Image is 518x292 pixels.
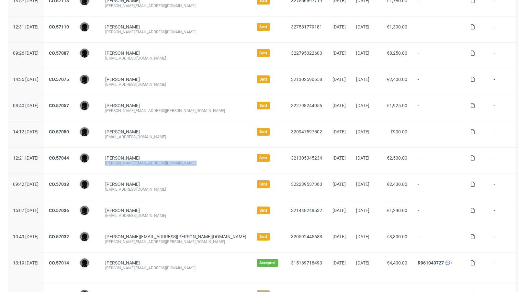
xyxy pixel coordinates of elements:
span: 15:07 [DATE] [13,208,39,213]
img: Dawid Urbanowicz [80,49,89,58]
span: [DATE] [332,77,346,82]
div: [PERSON_NAME][EMAIL_ADDRESS][DOMAIN_NAME] [105,29,246,35]
span: €2,430.00 [387,182,407,187]
span: €4,400.00 [387,260,407,265]
span: Sent [259,208,267,213]
span: - [494,77,518,87]
a: CO.57057 [49,103,69,108]
span: [DATE] [332,208,346,213]
div: [PERSON_NAME][EMAIL_ADDRESS][DOMAIN_NAME] [105,265,246,271]
a: 320947597502 [291,129,322,134]
span: - [494,260,518,276]
img: Dawid Urbanowicz [80,75,89,84]
a: CO.57050 [49,129,69,134]
a: 321305345234 [291,155,322,161]
a: [PERSON_NAME] [105,51,140,56]
span: Sent [259,234,267,239]
span: Sent [259,24,267,29]
span: Sent [259,182,267,187]
span: €1,300.00 [387,24,407,29]
a: [PERSON_NAME] [105,77,140,82]
span: €8,250.00 [387,51,407,56]
a: CO.57075 [49,77,69,82]
div: [PERSON_NAME][EMAIL_ADDRESS][DOMAIN_NAME] [105,3,246,8]
a: [PERSON_NAME] [105,208,140,213]
img: Dawid Urbanowicz [80,22,89,31]
a: CO.57036 [49,208,69,213]
span: [DATE] [332,24,346,29]
span: €2,400.00 [387,77,407,82]
span: - [418,155,460,166]
span: 09:42 [DATE] [13,182,39,187]
span: Accepted [259,260,276,265]
a: 327581779181 [291,24,322,29]
span: €1,290.00 [387,208,407,213]
a: CO.57044 [49,155,69,161]
span: - [494,103,518,113]
span: - [494,182,518,192]
span: - [418,77,460,87]
a: 315169718493 [291,260,322,265]
a: CO.57087 [49,51,69,56]
span: - [418,103,460,113]
a: CO.57014 [49,260,69,265]
img: Dawid Urbanowicz [80,180,89,189]
div: [EMAIL_ADDRESS][DOMAIN_NAME] [105,213,246,218]
div: [PERSON_NAME][EMAIL_ADDRESS][PERSON_NAME][DOMAIN_NAME] [105,239,246,244]
a: 321448248532 [291,208,322,213]
span: €3,800.00 [387,234,407,239]
div: [EMAIL_ADDRESS][DOMAIN_NAME] [105,82,246,87]
img: Dawid Urbanowicz [80,153,89,163]
span: - [418,234,460,244]
span: - [418,182,460,192]
span: - [418,208,460,218]
span: [DATE] [356,129,369,134]
span: - [494,24,518,35]
img: Dawid Urbanowicz [80,101,89,110]
span: [DATE] [332,182,346,187]
span: Sent [259,155,267,161]
a: 1 [444,260,453,265]
span: [DATE] [356,77,369,82]
div: [EMAIL_ADDRESS][DOMAIN_NAME] [105,187,246,192]
span: [DATE] [356,24,369,29]
span: - [418,51,460,61]
span: - [494,129,518,140]
span: [DATE] [356,155,369,161]
span: 12:31 [DATE] [13,24,39,29]
a: CO.57038 [49,182,69,187]
a: 322239537360 [291,182,322,187]
div: [PERSON_NAME][EMAIL_ADDRESS][PERSON_NAME][DOMAIN_NAME] [105,108,246,113]
span: Sent [259,103,267,108]
span: 14:35 [DATE] [13,77,39,82]
span: - [494,234,518,244]
img: Dawid Urbanowicz [80,258,89,267]
div: [EMAIL_ADDRESS][DOMAIN_NAME] [105,56,246,61]
span: [DATE] [356,208,369,213]
a: 321302590658 [291,77,322,82]
span: [PERSON_NAME][EMAIL_ADDRESS][PERSON_NAME][DOMAIN_NAME] [105,234,246,239]
span: 14:12 [DATE] [13,129,39,134]
img: Dawid Urbanowicz [80,232,89,241]
a: [PERSON_NAME] [105,260,140,265]
span: Sent [259,77,267,82]
span: €900.00 [390,129,407,134]
span: [DATE] [356,182,369,187]
span: [DATE] [332,155,346,161]
span: Sent [259,51,267,56]
a: 320592445683 [291,234,322,239]
span: 1 [451,260,453,265]
span: [DATE] [332,129,346,134]
span: €1,925.00 [387,103,407,108]
span: [DATE] [356,51,369,56]
a: 322795322603 [291,51,322,56]
span: [DATE] [356,260,369,265]
img: Dawid Urbanowicz [80,206,89,215]
a: [PERSON_NAME] [105,129,140,134]
span: 12:21 [DATE] [13,155,39,161]
span: - [418,129,460,140]
span: [DATE] [332,234,346,239]
span: - [494,208,518,218]
a: R961043727 [418,260,444,265]
div: [EMAIL_ADDRESS][DOMAIN_NAME] [105,134,246,140]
